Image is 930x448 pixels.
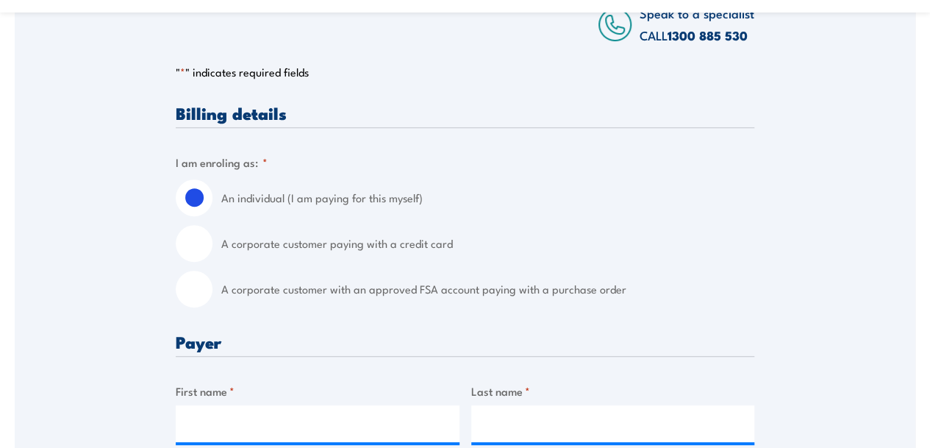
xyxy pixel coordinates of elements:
label: A corporate customer with an approved FSA account paying with a purchase order [221,271,754,307]
a: 1300 885 530 [668,26,748,45]
label: A corporate customer paying with a credit card [221,225,754,262]
label: An individual (I am paying for this myself) [221,179,754,216]
p: " " indicates required fields [176,65,754,79]
label: First name [176,383,459,399]
legend: I am enroling as: [176,154,268,171]
span: Speak to a specialist CALL [640,4,754,44]
h3: Billing details [176,104,754,121]
label: Last name [471,383,755,399]
h3: Payer [176,333,754,350]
